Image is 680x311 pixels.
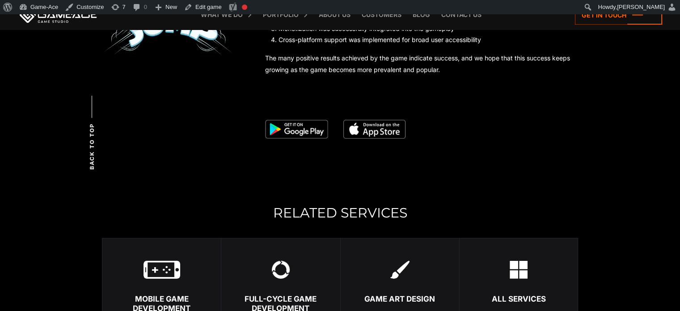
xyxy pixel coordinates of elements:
[242,4,247,10] div: Focus keyphrase not set
[265,120,328,139] img: itunes
[575,5,662,25] a: Get in touch
[279,34,578,46] li: Cross-platform support was implemented for broad user accessibility
[460,294,578,303] div: All services
[617,4,665,10] span: [PERSON_NAME]
[341,294,459,303] div: Game Art Design
[510,261,528,279] img: Game development services
[272,261,290,279] img: quote circle
[390,261,410,279] img: Game Art Ctreation
[144,261,180,279] img: wwd mob s
[265,52,578,75] p: The many positive results achieved by the game indicate success, and we hope that this success ke...
[102,205,578,220] h2: Related Services
[88,123,96,170] span: Back to top
[343,120,405,139] img: google play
